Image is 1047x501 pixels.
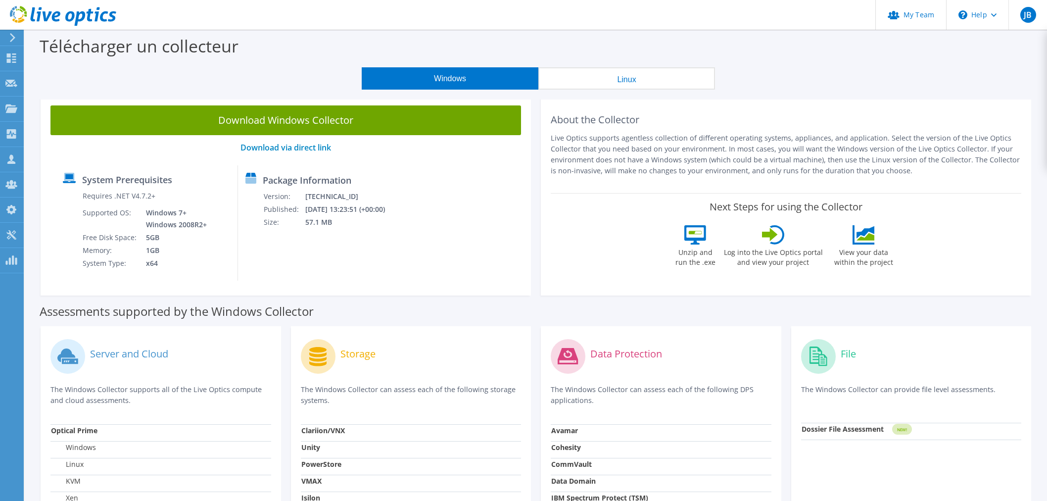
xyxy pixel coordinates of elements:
button: Windows [362,67,538,90]
strong: Clariion/VNX [301,426,345,435]
td: 5GB [139,231,209,244]
td: Version: [263,190,305,203]
strong: Optical Prime [51,426,97,435]
td: Free Disk Space: [82,231,139,244]
td: 57.1 MB [305,216,398,229]
td: Windows 7+ Windows 2008R2+ [139,206,209,231]
label: System Prerequisites [82,175,172,185]
p: The Windows Collector supports all of the Live Optics compute and cloud assessments. [50,384,271,406]
strong: Cohesity [551,443,581,452]
strong: CommVault [551,459,592,469]
td: [TECHNICAL_ID] [305,190,398,203]
label: Next Steps for using the Collector [710,201,862,213]
label: Data Protection [590,349,662,359]
td: Supported OS: [82,206,139,231]
td: [DATE] 13:23:51 (+00:00) [305,203,398,216]
button: Linux [538,67,715,90]
td: x64 [139,257,209,270]
p: The Windows Collector can provide file level assessments. [801,384,1022,404]
a: Download via direct link [240,142,331,153]
label: File [841,349,856,359]
p: Live Optics supports agentless collection of different operating systems, appliances, and applica... [551,133,1021,176]
svg: \n [958,10,967,19]
label: Télécharger un collecteur [40,35,238,57]
label: View your data within the project [828,245,900,267]
p: The Windows Collector can assess each of the following storage systems. [301,384,522,406]
a: Download Windows Collector [50,105,521,135]
label: Package Information [263,175,351,185]
strong: PowerStore [301,459,341,469]
strong: Unity [301,443,320,452]
td: 1GB [139,244,209,257]
label: Server and Cloud [90,349,168,359]
label: Storage [340,349,376,359]
label: Unzip and run the .exe [673,245,718,267]
strong: Dossier File Assessment [802,424,884,434]
h2: About the Collector [551,114,1021,126]
label: Linux [51,459,84,469]
td: Size: [263,216,305,229]
label: KVM [51,476,81,486]
label: Windows [51,443,96,452]
strong: VMAX [301,476,322,486]
tspan: NEW! [897,427,906,432]
p: The Windows Collector can assess each of the following DPS applications. [551,384,771,406]
td: System Type: [82,257,139,270]
label: Assessments supported by the Windows Collector [40,306,314,316]
strong: Data Domain [551,476,596,486]
span: JB [1020,7,1036,23]
td: Memory: [82,244,139,257]
label: Log into the Live Optics portal and view your project [723,245,823,267]
strong: Avamar [551,426,578,435]
label: Requires .NET V4.7.2+ [83,191,155,201]
td: Published: [263,203,305,216]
